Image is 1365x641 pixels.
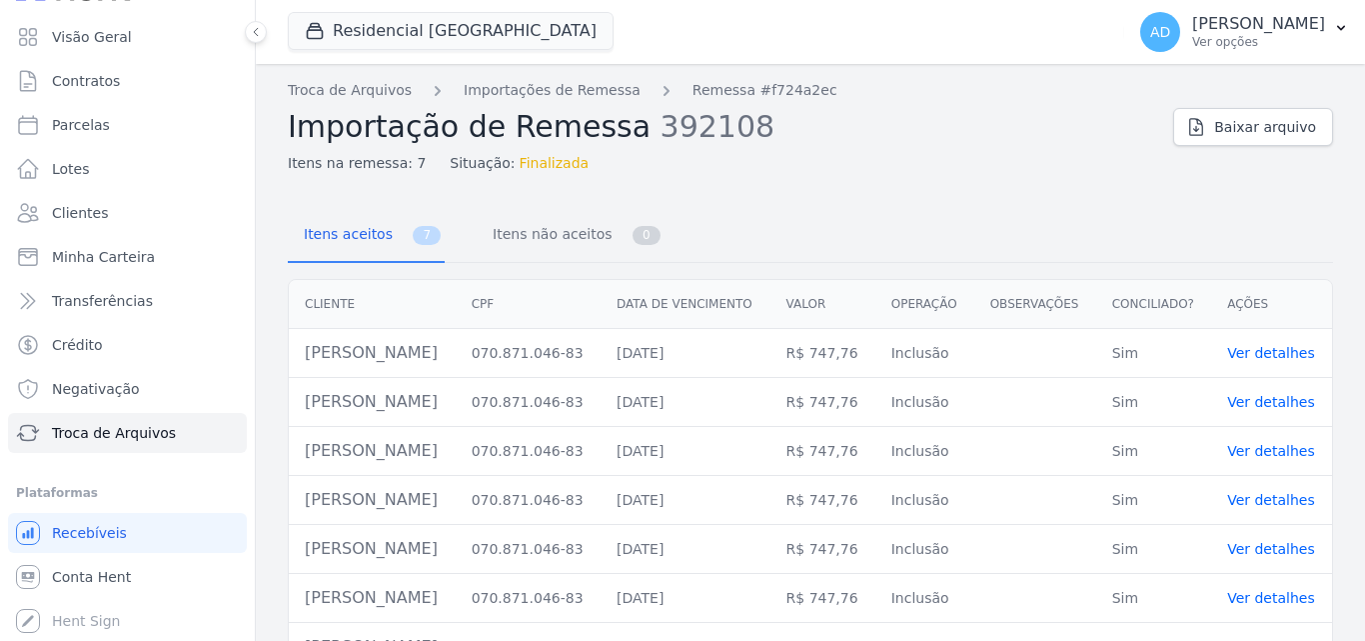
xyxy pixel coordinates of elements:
[633,226,661,245] span: 0
[1096,476,1211,525] td: Sim
[8,149,247,189] a: Lotes
[8,413,247,453] a: Troca de Arquivos
[289,329,456,378] td: [PERSON_NAME]
[477,210,665,263] a: Itens não aceitos 0
[8,17,247,57] a: Visão Geral
[52,203,108,223] span: Clientes
[52,335,103,355] span: Crédito
[16,481,239,505] div: Plataformas
[456,427,601,476] td: 070.871.046-83
[52,115,110,135] span: Parcelas
[1096,525,1211,574] td: Sim
[8,369,247,409] a: Negativação
[601,525,770,574] td: [DATE]
[875,378,974,427] td: Inclusão
[288,153,426,174] span: Itens na remessa: 7
[661,107,775,144] span: 392108
[52,27,132,47] span: Visão Geral
[770,574,875,623] td: R$ 747,76
[601,574,770,623] td: [DATE]
[289,476,456,525] td: [PERSON_NAME]
[1214,117,1316,137] span: Baixar arquivo
[8,513,247,553] a: Recebíveis
[601,329,770,378] td: [DATE]
[456,476,601,525] td: 070.871.046-83
[1096,574,1211,623] td: Sim
[1192,34,1325,50] p: Ver opções
[52,159,90,179] span: Lotes
[52,291,153,311] span: Transferências
[1192,14,1325,34] p: [PERSON_NAME]
[875,427,974,476] td: Inclusão
[974,280,1096,329] th: Observações
[601,378,770,427] td: [DATE]
[288,210,445,263] a: Itens aceitos 7
[8,105,247,145] a: Parcelas
[289,280,456,329] th: Cliente
[288,80,412,101] a: Troca de Arquivos
[8,237,247,277] a: Minha Carteira
[1096,427,1211,476] td: Sim
[601,427,770,476] td: [DATE]
[289,574,456,623] td: [PERSON_NAME]
[456,574,601,623] td: 070.871.046-83
[292,214,397,254] span: Itens aceitos
[520,153,590,174] span: Finalizada
[1227,394,1315,410] a: Ver detalhes
[1173,108,1333,146] a: Baixar arquivo
[464,80,641,101] a: Importações de Remessa
[601,280,770,329] th: Data de vencimento
[1227,590,1315,606] a: Ver detalhes
[288,12,614,50] button: Residencial [GEOGRAPHIC_DATA]
[770,378,875,427] td: R$ 747,76
[1211,280,1332,329] th: Ações
[450,153,515,174] span: Situação:
[770,525,875,574] td: R$ 747,76
[52,247,155,267] span: Minha Carteira
[1150,25,1170,39] span: AD
[601,476,770,525] td: [DATE]
[456,329,601,378] td: 070.871.046-83
[52,379,140,399] span: Negativação
[288,80,1157,101] nav: Breadcrumb
[289,525,456,574] td: [PERSON_NAME]
[692,80,837,101] a: Remessa #f724a2ec
[770,476,875,525] td: R$ 747,76
[8,193,247,233] a: Clientes
[875,476,974,525] td: Inclusão
[1227,541,1315,557] a: Ver detalhes
[770,329,875,378] td: R$ 747,76
[481,214,616,254] span: Itens não aceitos
[770,427,875,476] td: R$ 747,76
[770,280,875,329] th: Valor
[875,329,974,378] td: Inclusão
[1227,443,1315,459] a: Ver detalhes
[456,280,601,329] th: CPF
[52,567,131,587] span: Conta Hent
[52,71,120,91] span: Contratos
[1096,378,1211,427] td: Sim
[875,574,974,623] td: Inclusão
[875,525,974,574] td: Inclusão
[52,523,127,543] span: Recebíveis
[8,61,247,101] a: Contratos
[1096,280,1211,329] th: Conciliado?
[8,557,247,597] a: Conta Hent
[456,378,601,427] td: 070.871.046-83
[413,226,441,245] span: 7
[52,423,176,443] span: Troca de Arquivos
[289,427,456,476] td: [PERSON_NAME]
[875,280,974,329] th: Operação
[456,525,601,574] td: 070.871.046-83
[1096,329,1211,378] td: Sim
[1124,4,1365,60] button: AD [PERSON_NAME] Ver opções
[8,325,247,365] a: Crédito
[1227,492,1315,508] a: Ver detalhes
[289,378,456,427] td: [PERSON_NAME]
[288,109,651,144] span: Importação de Remessa
[8,281,247,321] a: Transferências
[1227,345,1315,361] a: Ver detalhes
